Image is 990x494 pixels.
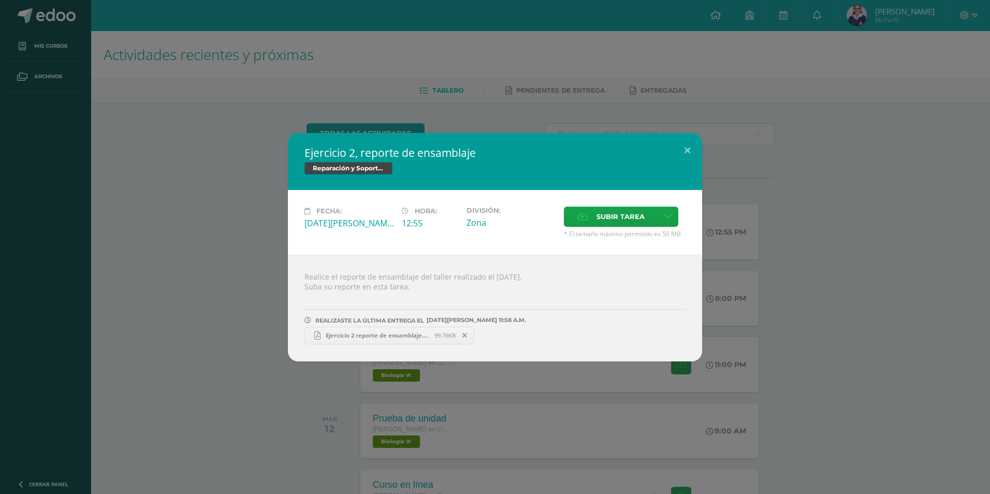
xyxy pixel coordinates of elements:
[415,207,437,215] span: Hora:
[467,207,556,214] label: División:
[434,331,456,339] span: 99.76KB
[304,327,474,344] a: Ejercicio 2 reporte de ensamblaje.pdf 99.76KB
[321,331,434,339] span: Ejercicio 2 reporte de ensamblaje.pdf
[315,317,424,324] span: REALIZASTE LA ÚLTIMA ENTREGA EL
[288,255,702,361] div: Realice el reporte de ensamblaje del taller realizado el [DATE]. Suba su reporte en esta tarea.
[467,217,556,228] div: Zona
[304,146,686,160] h2: Ejercicio 2, reporte de ensamblaje
[596,207,645,226] span: Subir tarea
[316,207,342,215] span: Fecha:
[424,320,526,321] span: [DATE][PERSON_NAME] 11:58 A.M.
[402,217,458,229] div: 12:55
[456,330,474,341] span: Remover entrega
[673,133,702,168] button: Close (Esc)
[304,217,394,229] div: [DATE][PERSON_NAME]
[304,162,392,175] span: Reparación y Soporte Técnico
[564,229,686,238] span: * El tamaño máximo permitido es 50 MB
